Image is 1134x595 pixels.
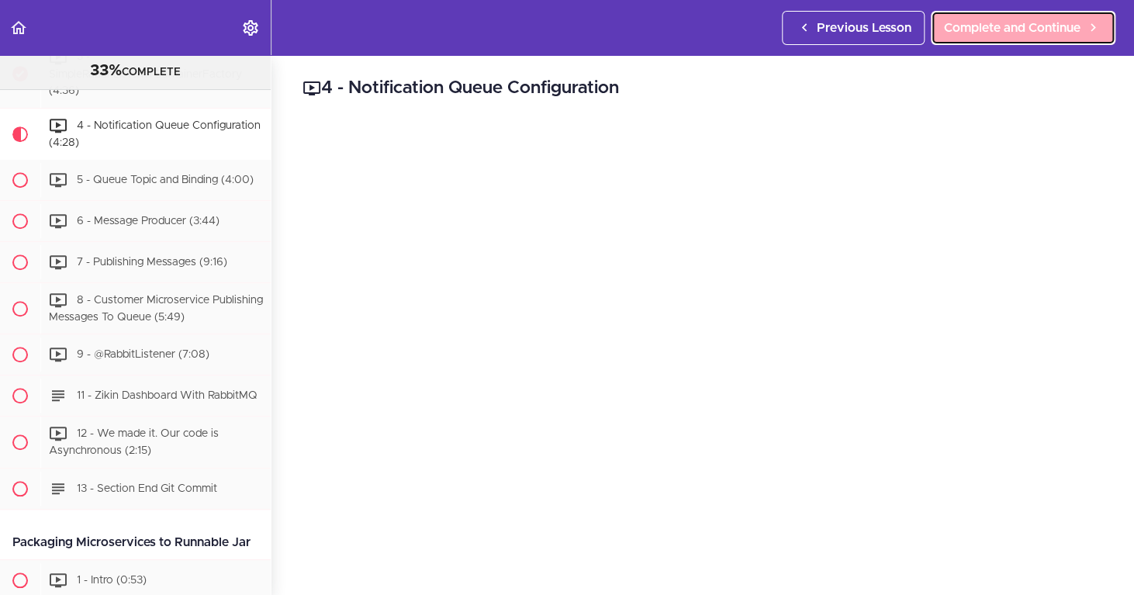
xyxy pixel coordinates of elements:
[817,19,911,37] span: Previous Lesson
[303,125,1103,576] iframe: To enrich screen reader interactions, please activate Accessibility in Grammarly extension settings
[90,63,122,78] span: 33%
[77,256,227,267] span: 7 - Publishing Messages (9:16)
[49,428,219,457] span: 12 - We made it. Our code is Asynchronous (2:15)
[77,215,220,226] span: 6 - Message Producer (3:44)
[77,174,254,185] span: 5 - Queue Topic and Binding (4:00)
[77,483,217,493] span: 13 - Section End Git Commit
[77,390,258,401] span: 11 - Zikin Dashboard With RabbitMQ
[931,11,1115,45] a: Complete and Continue
[782,11,925,45] a: Previous Lesson
[77,574,147,585] span: 1 - Intro (0:53)
[241,19,260,37] svg: Settings Menu
[19,61,251,81] div: COMPLETE
[9,19,28,37] svg: Back to course curriculum
[944,19,1080,37] span: Complete and Continue
[303,75,1103,102] h2: 4 - Notification Queue Configuration
[49,119,261,148] span: 4 - Notification Queue Configuration (4:28)
[77,349,209,360] span: 9 - @RabbitListener (7:08)
[49,294,263,323] span: 8 - Customer Microservice Publishing Messages To Queue (5:49)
